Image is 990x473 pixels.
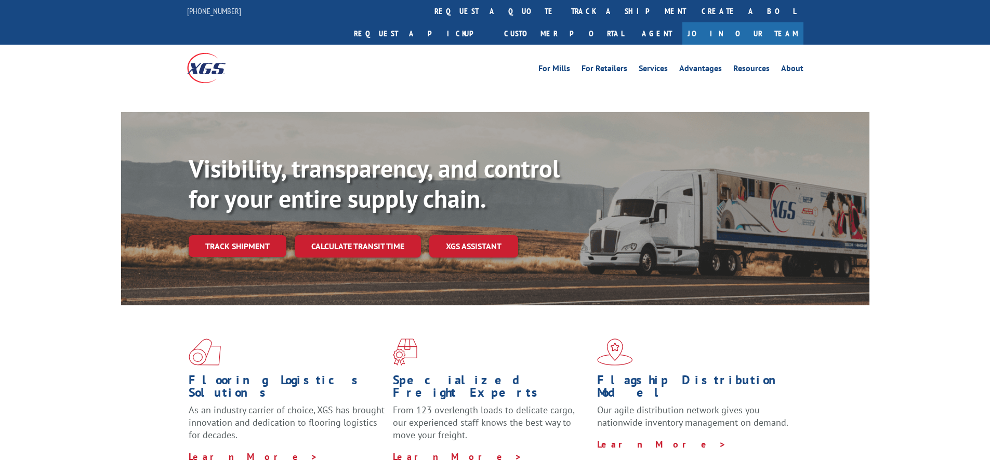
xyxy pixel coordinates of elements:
[393,339,417,366] img: xgs-icon-focused-on-flooring-red
[597,374,794,404] h1: Flagship Distribution Model
[582,64,627,76] a: For Retailers
[538,64,570,76] a: For Mills
[597,404,788,428] span: Our agile distribution network gives you nationwide inventory management on demand.
[781,64,803,76] a: About
[187,6,241,16] a: [PHONE_NUMBER]
[189,374,385,404] h1: Flooring Logistics Solutions
[393,374,589,404] h1: Specialized Freight Experts
[189,235,286,257] a: Track shipment
[393,404,589,450] p: From 123 overlength loads to delicate cargo, our experienced staff knows the best way to move you...
[639,64,668,76] a: Services
[597,339,633,366] img: xgs-icon-flagship-distribution-model-red
[682,22,803,45] a: Join Our Team
[295,235,421,258] a: Calculate transit time
[393,451,522,463] a: Learn More >
[597,438,727,450] a: Learn More >
[189,339,221,366] img: xgs-icon-total-supply-chain-intelligence-red
[189,404,385,441] span: As an industry carrier of choice, XGS has brought innovation and dedication to flooring logistics...
[679,64,722,76] a: Advantages
[189,152,560,214] b: Visibility, transparency, and control for your entire supply chain.
[496,22,631,45] a: Customer Portal
[733,64,770,76] a: Resources
[631,22,682,45] a: Agent
[429,235,518,258] a: XGS ASSISTANT
[346,22,496,45] a: Request a pickup
[189,451,318,463] a: Learn More >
